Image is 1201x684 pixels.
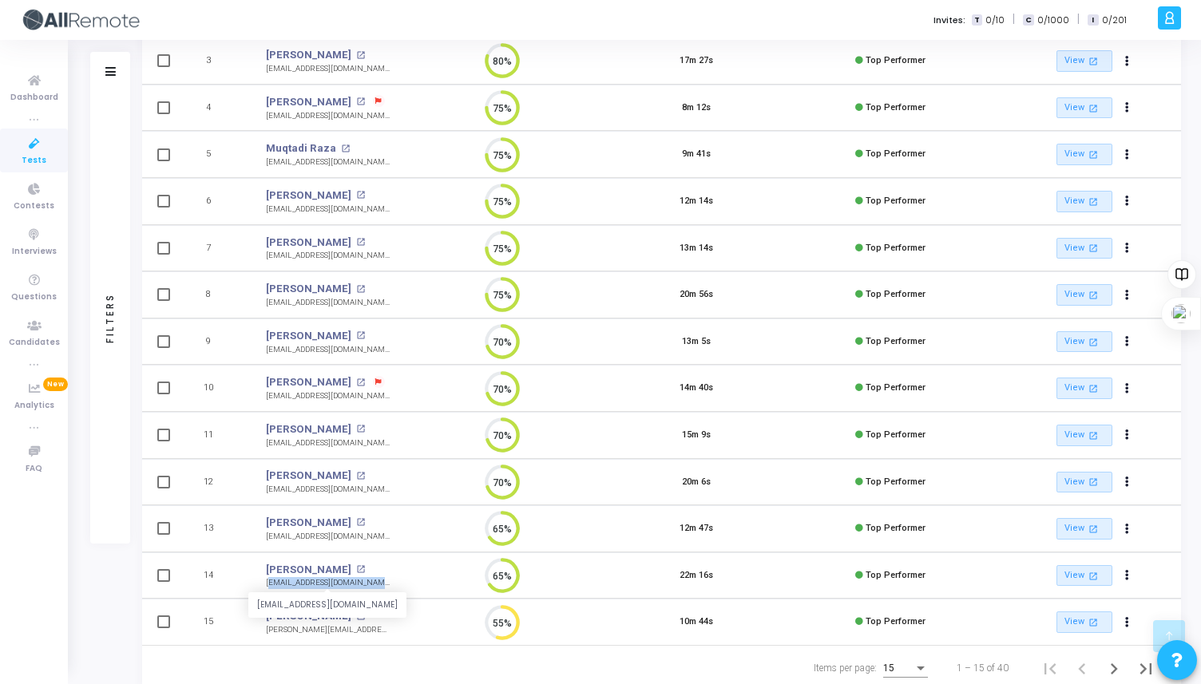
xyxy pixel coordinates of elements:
[866,289,926,299] span: Top Performer
[1056,238,1112,259] a: View
[266,421,351,437] a: [PERSON_NAME]
[356,425,365,433] mat-icon: open_in_new
[680,288,713,302] div: 20m 56s
[680,242,713,255] div: 13m 14s
[1086,429,1100,442] mat-icon: open_in_new
[866,243,926,253] span: Top Performer
[9,336,60,350] span: Candidates
[182,225,250,272] td: 7
[1034,652,1066,684] button: First page
[248,593,406,618] div: [EMAIL_ADDRESS][DOMAIN_NAME]
[356,518,365,527] mat-icon: open_in_new
[182,459,250,506] td: 12
[1116,330,1139,353] button: Actions
[12,245,57,259] span: Interviews
[1116,564,1139,587] button: Actions
[266,156,390,168] div: [EMAIL_ADDRESS][DOMAIN_NAME]
[1077,11,1080,28] span: |
[266,344,390,356] div: [EMAIL_ADDRESS][DOMAIN_NAME]
[866,429,926,440] span: Top Performer
[866,616,926,627] span: Top Performer
[356,97,365,106] mat-icon: open_in_new
[682,476,711,489] div: 20m 6s
[1086,569,1100,583] mat-icon: open_in_new
[814,661,877,675] div: Items per page:
[1056,425,1112,446] a: View
[682,148,711,161] div: 9m 41s
[1066,652,1098,684] button: Previous page
[356,191,365,200] mat-icon: open_in_new
[1086,335,1100,349] mat-icon: open_in_new
[1102,14,1127,27] span: 0/201
[680,382,713,395] div: 14m 40s
[1056,191,1112,212] a: View
[680,195,713,208] div: 12m 14s
[266,484,390,496] div: [EMAIL_ADDRESS][DOMAIN_NAME]
[1056,97,1112,119] a: View
[1086,195,1100,208] mat-icon: open_in_new
[1086,615,1100,629] mat-icon: open_in_new
[1056,144,1112,165] a: View
[866,148,926,159] span: Top Performer
[266,250,390,262] div: [EMAIL_ADDRESS][DOMAIN_NAME]
[985,14,1005,27] span: 0/10
[266,437,390,449] div: [EMAIL_ADDRESS][DOMAIN_NAME]
[182,85,250,132] td: 4
[356,51,365,60] mat-icon: open_in_new
[1056,378,1112,399] a: View
[866,476,926,487] span: Top Performer
[266,63,390,75] div: [EMAIL_ADDRESS][DOMAIN_NAME]
[1116,378,1139,400] button: Actions
[356,378,365,387] mat-icon: open_in_new
[356,472,365,480] mat-icon: open_in_new
[1056,284,1112,306] a: View
[10,91,58,105] span: Dashboard
[1088,14,1098,26] span: I
[266,110,390,122] div: [EMAIL_ADDRESS][DOMAIN_NAME]
[182,271,250,318] td: 8
[1086,148,1100,161] mat-icon: open_in_new
[266,297,390,309] div: [EMAIL_ADDRESS][DOMAIN_NAME]
[1098,652,1130,684] button: Next page
[1013,11,1015,28] span: |
[866,523,926,533] span: Top Performer
[266,531,390,543] div: [EMAIL_ADDRESS][DOMAIN_NAME]
[972,14,982,26] span: T
[356,331,365,340] mat-icon: open_in_new
[266,94,351,110] a: [PERSON_NAME]
[1086,101,1100,115] mat-icon: open_in_new
[356,285,365,294] mat-icon: open_in_new
[182,365,250,412] td: 10
[1086,475,1100,488] mat-icon: open_in_new
[1116,284,1139,306] button: Actions
[266,374,351,390] a: [PERSON_NAME]
[883,663,928,674] mat-select: Items per page:
[1116,97,1139,119] button: Actions
[866,55,926,65] span: Top Performer
[43,378,68,391] span: New
[1086,522,1100,536] mat-icon: open_in_new
[182,599,250,646] td: 15
[1056,611,1112,633] a: View
[680,569,713,583] div: 22m 16s
[1056,472,1112,493] a: View
[182,552,250,599] td: 14
[26,462,42,476] span: FAQ
[866,336,926,346] span: Top Performer
[266,47,351,63] a: [PERSON_NAME]
[1116,237,1139,259] button: Actions
[866,570,926,580] span: Top Performer
[1086,54,1100,68] mat-icon: open_in_new
[1086,241,1100,255] mat-icon: open_in_new
[1116,518,1139,540] button: Actions
[266,140,336,156] a: Muqtadi Raza
[266,515,351,531] a: [PERSON_NAME]
[1116,144,1139,166] button: Actions
[866,382,926,393] span: Top Performer
[1116,191,1139,213] button: Actions
[356,565,365,574] mat-icon: open_in_new
[11,291,57,304] span: Questions
[680,615,713,629] div: 10m 44s
[266,577,390,589] div: [EMAIL_ADDRESS][DOMAIN_NAME]
[682,335,711,349] div: 13m 5s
